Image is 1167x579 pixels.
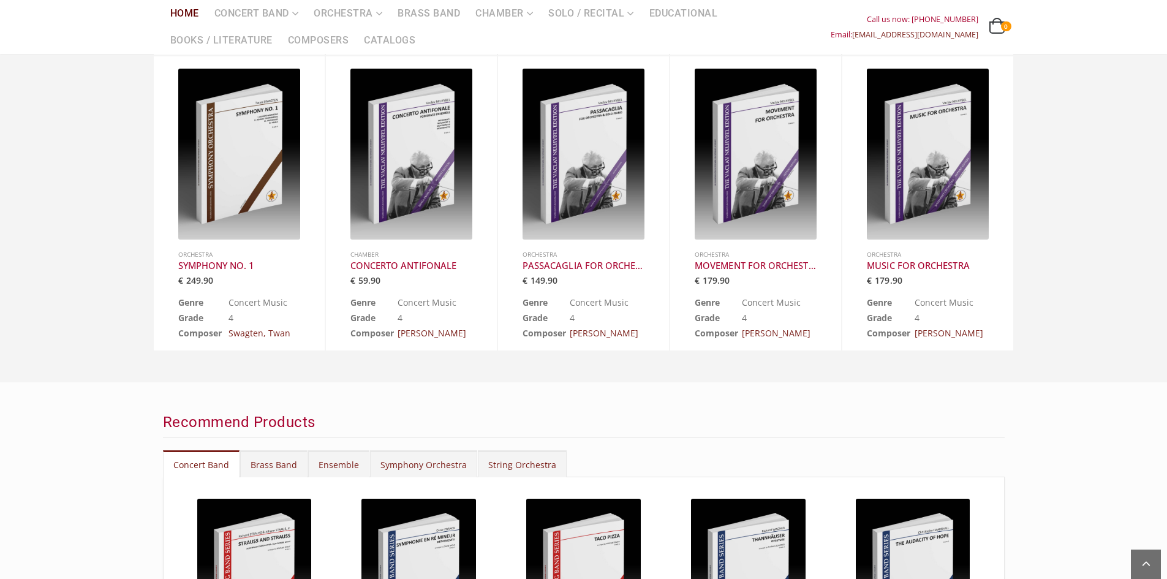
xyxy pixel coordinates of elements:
span: € [523,274,527,286]
a: Orchestra [867,250,901,259]
bdi: 179.90 [867,274,902,286]
bdi: 249.90 [178,274,214,286]
b: Genre [178,297,203,308]
a: [PERSON_NAME] [570,327,638,339]
span: € [178,274,183,286]
a: [PERSON_NAME] [742,327,810,339]
a: MUSIC FOR ORCHESTRA [867,260,989,272]
a: [PERSON_NAME] [915,327,983,339]
b: Genre [695,297,720,308]
a: Swagten, Twan [228,327,290,339]
a: Orchestra [178,250,213,259]
td: Concert Music [742,295,817,310]
a: Chamber [350,250,379,259]
span: € [350,274,355,286]
td: 4 [742,310,817,325]
td: 4 [398,310,472,325]
b: Grade [695,312,720,324]
td: 4 [915,310,989,325]
bdi: 149.90 [523,274,558,286]
bdi: 179.90 [695,274,730,286]
b: Genre [523,297,548,308]
td: Concert Music [915,295,989,310]
a: Concert Band [163,450,240,477]
a: PASSACAGLIA FOR ORCHESTRA AND SOLO PIANO [523,260,644,272]
a: CONCERTO ANTIFONALE [350,260,472,272]
a: Ensemble [308,450,369,477]
b: Grade [867,312,892,324]
span: € [695,274,700,286]
b: Grade [350,312,376,324]
a: Orchestra [695,250,729,259]
b: Composer [178,327,222,339]
b: Composer [695,327,738,339]
a: [PERSON_NAME] [398,327,466,339]
a: Books / Literature [163,27,280,54]
a: [EMAIL_ADDRESS][DOMAIN_NAME] [852,29,978,40]
a: MOVEMENT FOR ORCHESTRA [695,260,817,272]
b: Genre [350,297,376,308]
b: Composer [350,327,394,339]
b: Composer [867,327,910,339]
td: 4 [228,310,300,325]
b: Grade [178,312,203,324]
span: € [867,274,872,286]
a: Orchestra [523,250,557,259]
a: Symphony Orchestra [370,450,477,477]
td: Concert Music [398,295,472,310]
b: Grade [523,312,548,324]
td: 4 [570,310,644,325]
h2: Recommend Products [163,413,1005,438]
a: String Orchestra [478,450,567,477]
b: Genre [867,297,892,308]
span: 0 [1001,21,1011,31]
div: Email: [831,27,978,42]
td: Concert Music [570,295,644,310]
a: Brass Band [240,450,308,477]
div: Call us now: [PHONE_NUMBER] [831,12,978,27]
a: Catalogs [357,27,423,54]
td: Concert Music [228,295,300,310]
a: Composers [281,27,357,54]
bdi: 59.90 [350,274,380,286]
b: Composer [523,327,566,339]
a: SYMPHONY NO. 1 [178,260,300,272]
